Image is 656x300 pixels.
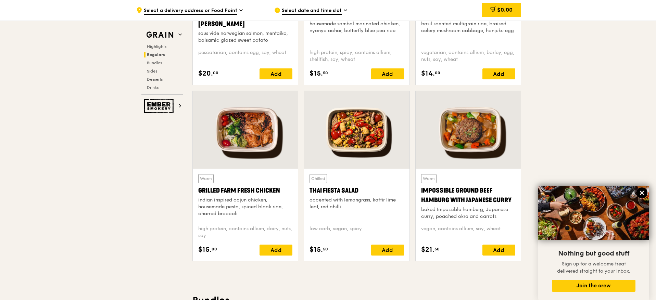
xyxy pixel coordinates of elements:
div: high protein, spicy, contains allium, shellfish, soy, wheat [310,49,404,63]
div: Warm [421,174,437,183]
span: Nothing but good stuff [558,249,629,258]
div: Add [371,68,404,79]
div: low carb, vegan, spicy [310,225,404,239]
img: Grain web logo [144,29,176,41]
div: pescatarian, contains egg, soy, wheat [198,49,292,63]
span: $20. [198,68,213,79]
span: Desserts [147,77,163,82]
span: 00 [213,70,218,76]
span: 50 [323,246,328,252]
div: Add [482,245,515,256]
div: baked Impossible hamburg, Japanese curry, poached okra and carrots [421,206,515,220]
div: Add [260,245,292,256]
button: Join the crew [552,280,635,292]
img: DSC07876-Edit02-Large.jpeg [538,186,649,240]
div: Add [482,68,515,79]
span: Select a delivery address or Food Point [144,7,237,15]
div: Chilled [310,174,327,183]
span: $15. [310,245,323,255]
img: Ember Smokery web logo [144,99,176,113]
div: basil scented multigrain rice, braised celery mushroom cabbage, hanjuku egg [421,21,515,34]
div: indian inspired cajun chicken, housemade pesto, spiced black rice, charred broccoli [198,197,292,217]
div: accented with lemongrass, kaffir lime leaf, red chilli [310,197,404,210]
div: Warm [198,174,214,183]
span: Highlights [147,44,166,49]
div: Add [260,68,292,79]
button: Close [636,187,647,198]
span: Bundles [147,61,162,65]
span: Select date and time slot [282,7,342,15]
div: Add [371,245,404,256]
div: Impossible Ground Beef Hamburg with Japanese Curry [421,186,515,205]
span: $0.00 [497,6,513,13]
span: 00 [435,70,440,76]
div: Grilled Farm Fresh Chicken [198,186,292,195]
span: Sign up for a welcome treat delivered straight to your inbox. [557,261,630,274]
div: sous vide norwegian salmon, mentaiko, balsamic glazed sweet potato [198,30,292,44]
span: 50 [323,70,328,76]
div: vegetarian, contains allium, barley, egg, nuts, soy, wheat [421,49,515,63]
div: vegan, contains allium, soy, wheat [421,225,515,239]
span: $21. [421,245,434,255]
span: $15. [198,245,212,255]
span: Sides [147,69,157,74]
span: 50 [434,246,440,252]
div: high protein, contains allium, dairy, nuts, soy [198,225,292,239]
span: $15. [310,68,323,79]
span: Drinks [147,85,159,90]
span: 00 [212,246,217,252]
div: housemade sambal marinated chicken, nyonya achar, butterfly blue pea rice [310,21,404,34]
div: Thai Fiesta Salad [310,186,404,195]
span: Regulars [147,52,165,57]
span: $14. [421,68,435,79]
